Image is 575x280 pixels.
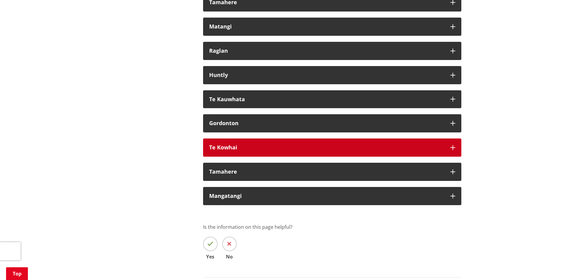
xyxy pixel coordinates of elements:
span: No [222,254,237,259]
button: Gordonton [203,114,461,132]
span: Yes [203,254,218,259]
button: Te Kowhai [203,138,461,157]
p: Is the information on this page helpful? [203,223,461,231]
button: Matangi [203,18,461,36]
button: Tamahere [203,163,461,181]
div: Raglan [209,48,444,54]
strong: Te Kowhai [209,144,237,151]
button: Te Kauwhata [203,90,461,108]
div: Tamahere [209,169,444,175]
a: Top [6,267,28,280]
div: Mangatangi [209,193,444,199]
div: Te Kauwhata [209,96,444,102]
button: Mangatangi [203,187,461,205]
button: Huntly [203,66,461,84]
div: Matangi [209,24,444,30]
strong: Gordonton [209,119,239,127]
div: Huntly [209,72,444,78]
button: Raglan [203,42,461,60]
iframe: Messenger Launcher [547,255,569,276]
